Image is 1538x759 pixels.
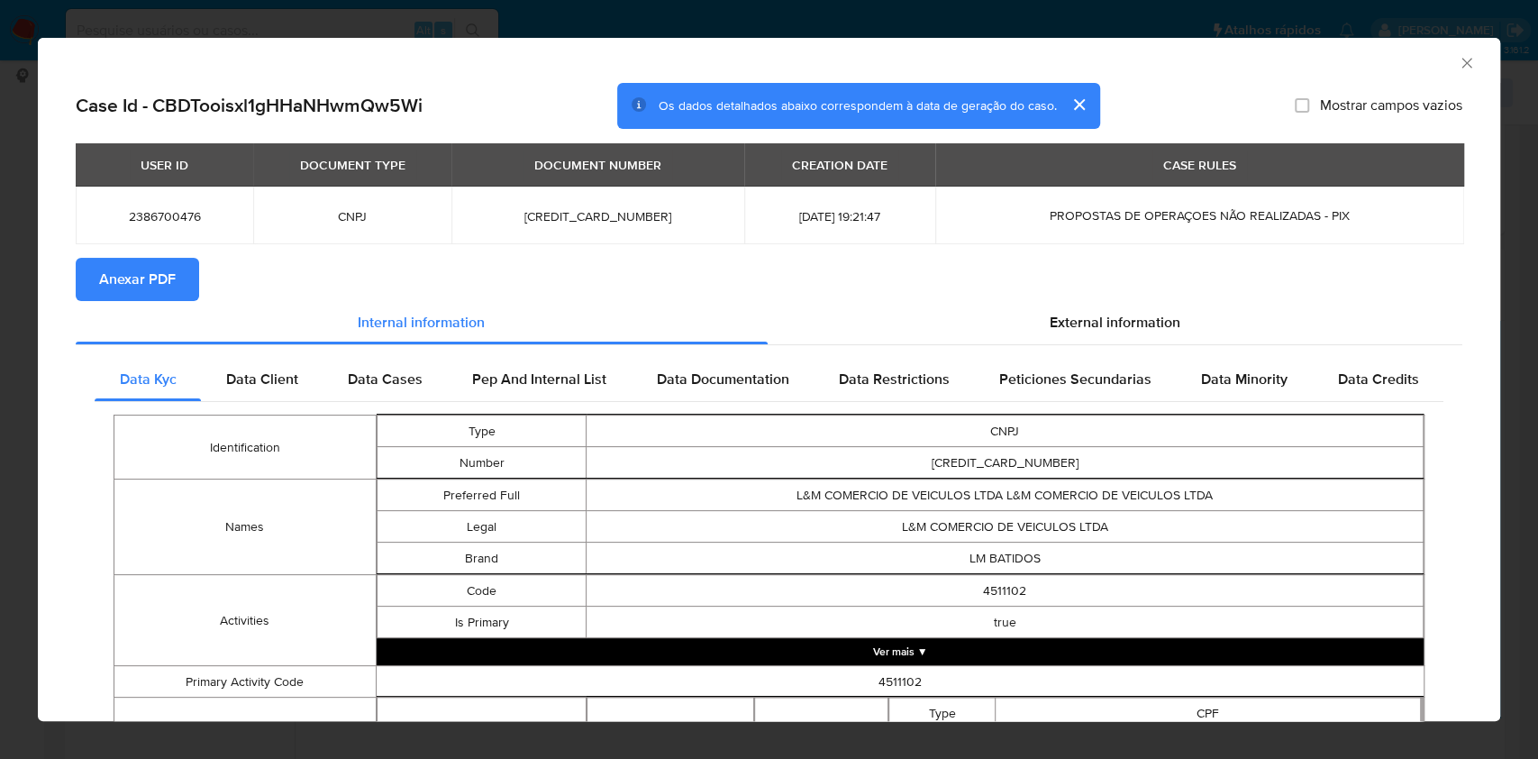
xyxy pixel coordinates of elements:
td: Names [114,480,377,575]
input: Mostrar campos vazios [1295,98,1309,113]
div: Detailed internal info [95,358,1443,401]
td: Code [377,575,586,607]
div: Detailed info [76,301,1462,344]
td: CPF [996,698,1421,729]
td: Preferred Full [377,480,586,511]
td: L&M COMERCIO DE VEICULOS LTDA L&M COMERCIO DE VEICULOS LTDA [587,480,1424,511]
td: Number [377,447,586,479]
span: 2386700476 [97,208,232,224]
div: USER ID [130,150,199,180]
h2: Case Id - CBDTooisxl1gHHaNHwmQw5Wi [76,94,423,117]
td: L&M COMERCIO DE VEICULOS LTDA [587,511,1424,543]
td: CNPJ [587,416,1424,447]
span: Internal information [358,312,485,333]
span: Data Credits [1337,369,1418,389]
td: 4511102 [587,575,1424,607]
span: CNPJ [275,208,430,224]
span: Pep And Internal List [472,369,606,389]
div: CREATION DATE [781,150,898,180]
td: true [587,607,1424,638]
span: PROPOSTAS DE OPERAÇOES NÃO REALIZADAS - PIX [1050,206,1350,224]
div: DOCUMENT TYPE [289,150,416,180]
div: CASE RULES [1152,150,1247,180]
span: Data Cases [348,369,423,389]
td: 4511102 [376,666,1424,698]
span: Data Client [226,369,298,389]
span: [DATE] 19:21:47 [766,208,914,224]
td: LM BATIDOS [587,543,1424,574]
button: cerrar [1057,83,1100,126]
td: Type [377,416,586,447]
button: Fechar a janela [1458,54,1474,70]
button: Expand array [377,638,1424,665]
td: Is Primary [377,607,586,638]
span: [CREDIT_CARD_NUMBER] [473,208,723,224]
span: External information [1050,312,1180,333]
span: Data Documentation [656,369,788,389]
td: Brand [377,543,586,574]
td: [CREDIT_CARD_NUMBER] [587,447,1424,479]
td: Identification [114,416,377,480]
div: DOCUMENT NUMBER [523,150,672,180]
span: Os dados detalhados abaixo correspondem à data de geração do caso. [659,96,1057,114]
span: Data Kyc [120,369,177,389]
td: Type [889,698,996,729]
div: closure-recommendation-modal [38,38,1500,721]
td: Primary Activity Code [114,666,377,698]
button: Anexar PDF [76,258,199,301]
td: Activities [114,575,377,666]
td: Legal [377,511,586,543]
span: Data Minority [1201,369,1288,389]
span: Anexar PDF [99,260,176,299]
span: Mostrar campos vazios [1320,96,1462,114]
span: Peticiones Secundarias [999,369,1151,389]
span: Data Restrictions [839,369,950,389]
